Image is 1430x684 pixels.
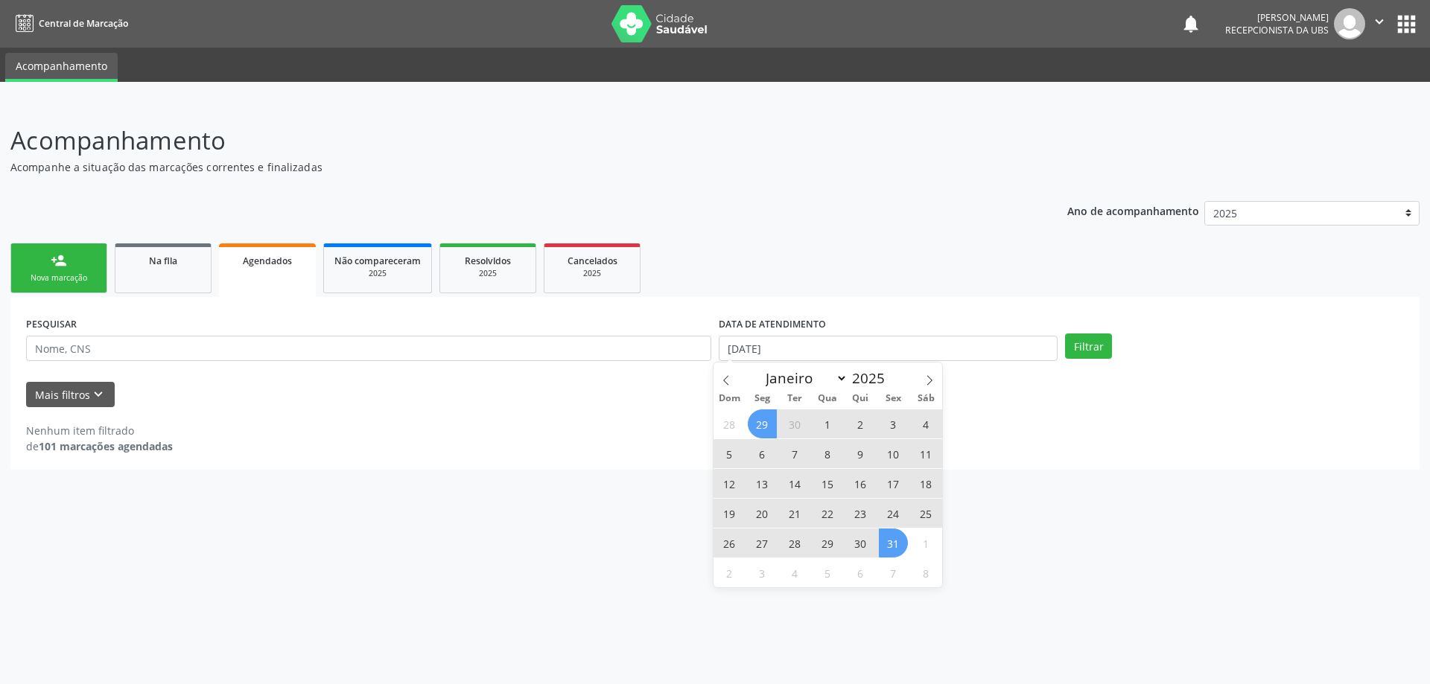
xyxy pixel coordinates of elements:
button: notifications [1180,13,1201,34]
span: Outubro 3, 2025 [879,409,908,438]
div: 2025 [334,268,421,279]
span: Outubro 13, 2025 [748,469,777,498]
span: Outubro 6, 2025 [748,439,777,468]
span: Outubro 16, 2025 [846,469,875,498]
img: img [1334,8,1365,39]
span: Novembro 3, 2025 [748,558,777,587]
span: Outubro 17, 2025 [879,469,908,498]
span: Outubro 27, 2025 [748,528,777,557]
div: Nova marcação [22,272,96,284]
span: Outubro 23, 2025 [846,499,875,528]
span: Outubro 11, 2025 [912,439,941,468]
span: Recepcionista da UBS [1225,24,1329,36]
span: Outubro 31, 2025 [879,528,908,557]
span: Outubro 19, 2025 [715,499,744,528]
span: Novembro 8, 2025 [912,558,941,587]
span: Ter [778,394,811,403]
input: Selecione um intervalo [719,336,1058,361]
span: Novembro 4, 2025 [781,558,810,587]
span: Outubro 26, 2025 [715,528,744,557]
span: Outubro 10, 2025 [879,439,908,468]
span: Outubro 25, 2025 [912,499,941,528]
div: 2025 [451,268,525,279]
span: Outubro 8, 2025 [813,439,842,468]
i:  [1371,13,1388,30]
span: Setembro 30, 2025 [781,409,810,438]
span: Outubro 2, 2025 [846,409,875,438]
span: Outubro 4, 2025 [912,409,941,438]
span: Novembro 2, 2025 [715,558,744,587]
span: Setembro 28, 2025 [715,409,744,438]
span: Central de Marcação [39,17,128,30]
span: Seg [746,394,778,403]
button: apps [1394,11,1420,37]
span: Outubro 15, 2025 [813,469,842,498]
a: Central de Marcação [10,11,128,36]
span: Cancelados [568,255,617,267]
div: person_add [51,252,67,269]
div: [PERSON_NAME] [1225,11,1329,24]
span: Agendados [243,255,292,267]
span: Dom [714,394,746,403]
span: Outubro 20, 2025 [748,499,777,528]
span: Outubro 29, 2025 [813,528,842,557]
label: PESQUISAR [26,313,77,336]
span: Setembro 29, 2025 [748,409,777,438]
span: Na fila [149,255,177,267]
p: Acompanhamento [10,122,997,159]
button:  [1365,8,1394,39]
p: Ano de acompanhamento [1067,201,1199,220]
span: Resolvidos [465,255,511,267]
label: DATA DE ATENDIMENTO [719,313,826,336]
span: Outubro 7, 2025 [781,439,810,468]
a: Acompanhamento [5,53,118,82]
p: Acompanhe a situação das marcações correntes e finalizadas [10,159,997,175]
span: Outubro 9, 2025 [846,439,875,468]
div: de [26,438,173,454]
button: Mais filtroskeyboard_arrow_down [26,382,115,408]
span: Sáb [909,394,942,403]
span: Sex [877,394,909,403]
span: Outubro 5, 2025 [715,439,744,468]
div: Nenhum item filtrado [26,423,173,438]
button: Filtrar [1065,333,1112,359]
span: Outubro 24, 2025 [879,499,908,528]
span: Outubro 22, 2025 [813,499,842,528]
select: Month [759,368,848,389]
span: Outubro 14, 2025 [781,469,810,498]
input: Nome, CNS [26,336,711,361]
span: Novembro 5, 2025 [813,558,842,587]
span: Qui [844,394,877,403]
span: Outubro 30, 2025 [846,528,875,557]
span: Qua [811,394,844,403]
input: Year [848,368,897,388]
span: Outubro 18, 2025 [912,469,941,498]
span: Outubro 28, 2025 [781,528,810,557]
div: 2025 [555,268,629,279]
span: Outubro 12, 2025 [715,469,744,498]
strong: 101 marcações agendadas [39,439,173,453]
span: Outubro 21, 2025 [781,499,810,528]
span: Novembro 7, 2025 [879,558,908,587]
span: Não compareceram [334,255,421,267]
i: keyboard_arrow_down [90,386,107,403]
span: Novembro 1, 2025 [912,528,941,557]
span: Novembro 6, 2025 [846,558,875,587]
span: Outubro 1, 2025 [813,409,842,438]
